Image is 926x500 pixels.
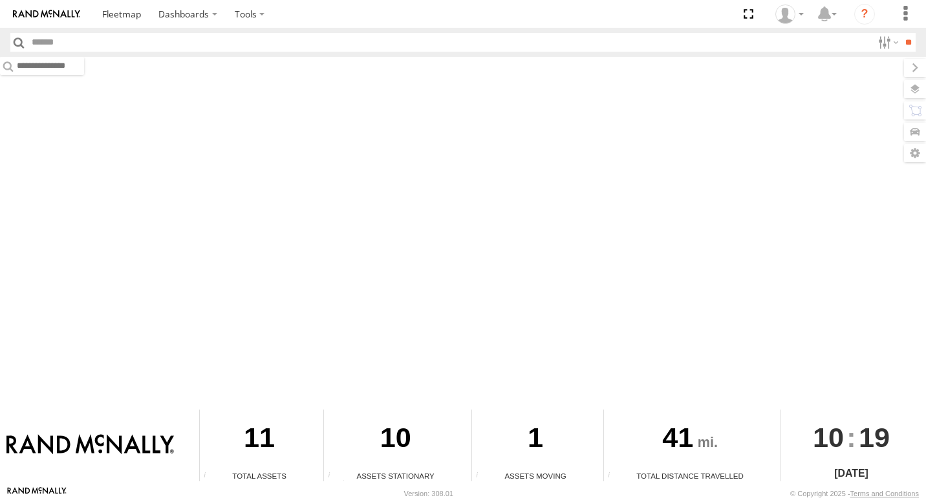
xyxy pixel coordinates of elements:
[324,410,467,470] div: 10
[472,470,599,481] div: Assets Moving
[790,490,919,497] div: © Copyright 2025 -
[200,472,219,481] div: Total number of Enabled Assets
[404,490,453,497] div: Version: 308.01
[6,434,174,456] img: Rand McNally
[472,410,599,470] div: 1
[781,466,921,481] div: [DATE]
[904,144,926,162] label: Map Settings
[850,490,919,497] a: Terms and Conditions
[604,470,776,481] div: Total Distance Travelled
[781,410,921,465] div: :
[873,33,901,52] label: Search Filter Options
[200,410,319,470] div: 11
[771,5,808,24] div: Valeo Dash
[13,10,80,19] img: rand-logo.svg
[604,472,623,481] div: Total distance travelled by all assets within specified date range and applied filters
[324,470,467,481] div: Assets Stationary
[472,472,491,481] div: Total number of assets current in transit.
[859,410,890,465] span: 19
[7,487,67,500] a: Visit our Website
[604,410,776,470] div: 41
[324,472,343,481] div: Total number of assets current stationary.
[813,410,844,465] span: 10
[854,4,875,25] i: ?
[200,470,319,481] div: Total Assets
